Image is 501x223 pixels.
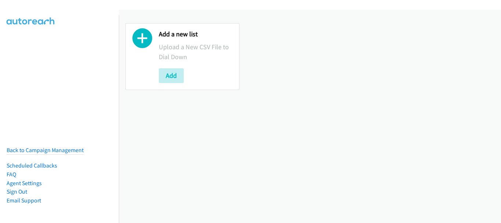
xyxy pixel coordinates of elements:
[7,171,16,178] a: FAQ
[159,30,233,39] h2: Add a new list
[7,147,84,154] a: Back to Campaign Management
[7,162,57,169] a: Scheduled Callbacks
[7,197,41,204] a: Email Support
[159,68,184,83] button: Add
[159,42,233,62] p: Upload a New CSV File to Dial Down
[7,188,27,195] a: Sign Out
[7,180,42,187] a: Agent Settings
